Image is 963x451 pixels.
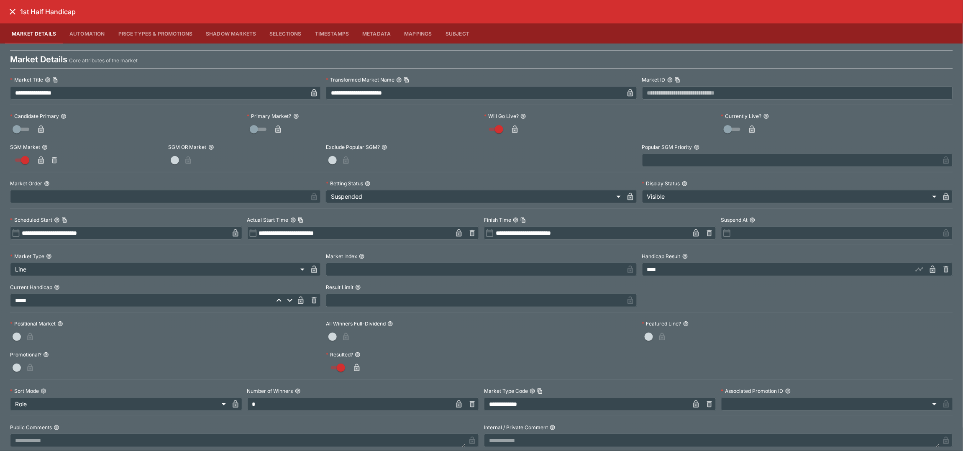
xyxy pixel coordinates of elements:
p: Core attributes of the market [69,56,138,65]
button: Suspend At [750,217,756,223]
button: Will Go Live? [520,113,526,119]
p: Actual Start Time [247,216,289,223]
button: Mappings [398,23,439,44]
button: Market Details [5,23,63,44]
p: Result Limit [326,284,353,291]
p: Will Go Live? [484,113,519,120]
button: Number of Winners [295,388,301,394]
button: Result Limit [355,284,361,290]
button: Primary Market? [293,113,299,119]
button: Transformed Market NameCopy To Clipboard [396,77,402,83]
button: Promotional? [43,352,49,358]
button: Public Comments [54,425,59,430]
h6: 1st Half Handicap [20,8,76,16]
button: Featured Line? [683,321,689,327]
p: Market Title [10,76,43,83]
div: Visible [642,190,940,203]
p: Market Index [326,253,357,260]
p: Popular SGM Priority [642,143,692,151]
button: Betting Status [365,181,371,187]
p: Internal / Private Comment [484,424,548,431]
button: Sort Mode [41,388,46,394]
p: Candidate Primary [10,113,59,120]
button: Subject [439,23,476,44]
button: All Winners Full-Dividend [387,321,393,327]
button: Selections [263,23,308,44]
p: Primary Market? [247,113,292,120]
p: Handicap Result [642,253,681,260]
button: Exclude Popular SGM? [382,144,387,150]
button: Current Handicap [54,284,60,290]
p: Current Handicap [10,284,52,291]
button: Market Type CodeCopy To Clipboard [530,388,535,394]
p: Market Order [10,180,42,187]
p: Promotional? [10,351,41,358]
p: Scheduled Start [10,216,52,223]
button: Copy To Clipboard [675,77,681,83]
button: Currently Live? [763,113,769,119]
p: Number of Winners [247,387,293,395]
p: Transformed Market Name [326,76,394,83]
h4: Market Details [10,54,67,65]
p: Associated Promotion ID [721,387,784,395]
button: Scheduled StartCopy To Clipboard [54,217,60,223]
button: Market Order [44,181,50,187]
button: Candidate Primary [61,113,67,119]
button: Copy To Clipboard [298,217,304,223]
div: Suspended [326,190,623,203]
button: Display Status [682,181,688,187]
button: Market Index [359,254,365,259]
button: Shadow Markets [199,23,263,44]
p: Suspend At [721,216,748,223]
button: Handicap Result [682,254,688,259]
button: Internal / Private Comment [550,425,556,430]
button: Automation [63,23,112,44]
p: Resulted? [326,351,353,358]
button: Finish TimeCopy To Clipboard [513,217,519,223]
p: Display Status [642,180,680,187]
button: Metadata [356,23,397,44]
p: Market Type [10,253,44,260]
div: Role [10,397,229,411]
p: Finish Time [484,216,511,223]
button: Market Type [46,254,52,259]
p: Market ID [642,76,666,83]
p: Exclude Popular SGM? [326,143,380,151]
button: Associated Promotion ID [785,388,791,394]
button: SGM Market [42,144,48,150]
button: SGM OR Market [208,144,214,150]
button: Resulted? [355,352,361,358]
button: Copy To Clipboard [52,77,58,83]
button: Market TitleCopy To Clipboard [45,77,51,83]
div: Line [10,263,307,276]
p: SGM Market [10,143,40,151]
button: Copy To Clipboard [404,77,410,83]
p: Featured Line? [642,320,681,327]
button: Copy To Clipboard [520,217,526,223]
p: Positional Market [10,320,56,327]
button: Actual Start TimeCopy To Clipboard [290,217,296,223]
p: Betting Status [326,180,363,187]
button: Market IDCopy To Clipboard [667,77,673,83]
button: Popular SGM Priority [694,144,700,150]
p: Public Comments [10,424,52,431]
p: SGM OR Market [168,143,207,151]
p: All Winners Full-Dividend [326,320,386,327]
button: Price Types & Promotions [112,23,200,44]
button: Copy To Clipboard [61,217,67,223]
p: Market Type Code [484,387,528,395]
button: Copy To Clipboard [537,388,543,394]
p: Sort Mode [10,387,39,395]
p: Currently Live? [721,113,762,120]
button: Positional Market [57,321,63,327]
button: Timestamps [308,23,356,44]
button: close [5,4,20,19]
